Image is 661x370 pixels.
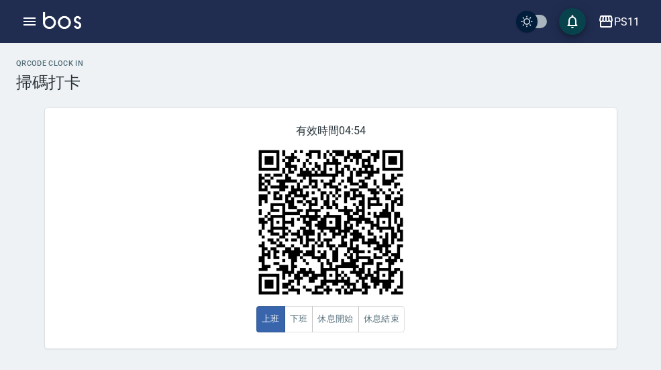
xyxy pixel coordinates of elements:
[312,306,359,332] button: 休息開始
[285,306,313,332] button: 下班
[43,12,81,29] img: Logo
[16,73,645,92] h3: 掃碼打卡
[559,8,586,35] button: save
[16,59,645,68] h2: QRcode Clock In
[358,306,405,332] button: 休息結束
[45,108,617,349] div: 有效時間 04:54
[256,306,285,332] button: 上班
[614,13,640,30] div: PS11
[593,8,645,36] button: PS11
